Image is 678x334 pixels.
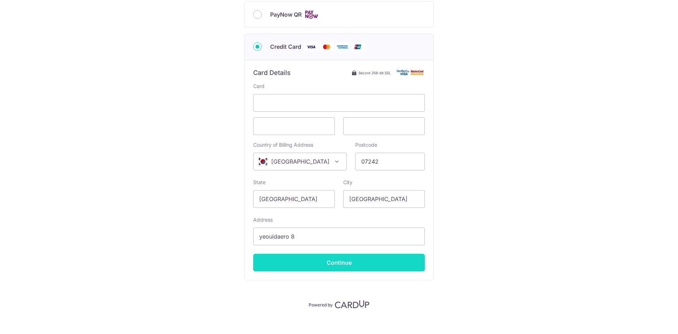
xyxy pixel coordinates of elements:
iframe: Secure card number input frame [259,99,419,107]
img: Visa [304,42,318,51]
label: Address [253,216,273,223]
iframe: Secure card security code input frame [349,122,419,130]
label: Country of Billing Address [253,141,313,148]
div: Credit Card Visa Mastercard American Express Union Pay [253,42,425,51]
input: Continue [253,254,425,271]
label: Postcode [355,141,377,148]
span: South Korea [253,153,347,170]
iframe: Secure card expiration date input frame [259,122,329,130]
span: South Korea [254,153,346,170]
span: Secure 256-bit SSL [358,70,391,76]
p: Powered by [309,301,333,308]
img: Union Pay [351,42,365,51]
img: Mastercard [320,42,334,51]
input: Example 123456 [355,153,425,170]
div: PayNow QR Cards logo [253,10,425,19]
img: American Express [335,42,349,51]
img: Card secure [397,70,425,76]
label: City [343,179,352,186]
span: PayNow QR [270,10,302,19]
h6: Card Details [253,69,291,77]
img: Cards logo [304,10,319,19]
label: Card [253,83,264,90]
label: State [253,179,266,186]
span: Credit Card [270,42,301,51]
img: CardUp [335,300,369,309]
